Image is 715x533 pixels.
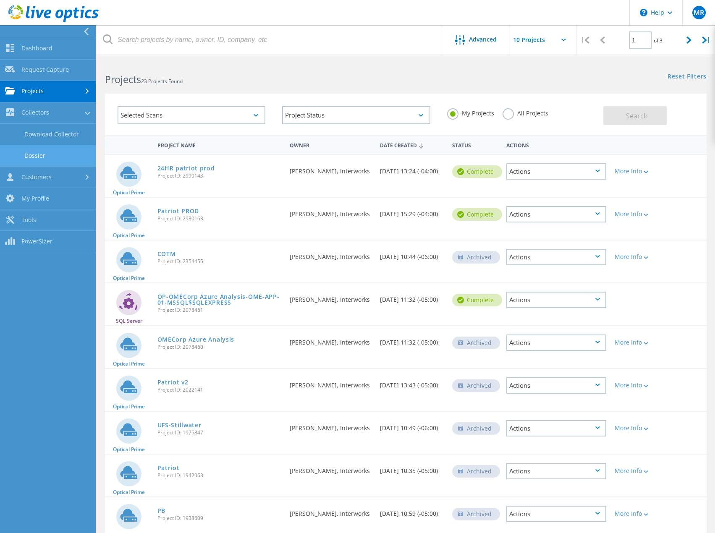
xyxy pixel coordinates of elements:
span: Project ID: 2990143 [157,173,281,178]
span: Project ID: 1942063 [157,473,281,478]
span: Optical Prime [113,490,145,495]
div: [PERSON_NAME], Interworks [285,326,376,354]
span: 23 Projects Found [141,78,183,85]
span: Project ID: 2980163 [157,216,281,221]
a: 24HR patriot prod [157,165,215,171]
div: | [698,25,715,55]
div: Status [448,137,502,152]
span: Optical Prime [113,190,145,195]
span: Optical Prime [113,233,145,238]
div: [PERSON_NAME], Interworks [285,283,376,311]
div: [DATE] 15:29 (-04:00) [376,198,448,225]
div: Actions [506,506,606,522]
div: [DATE] 10:59 (-05:00) [376,497,448,525]
div: Actions [502,137,610,152]
div: More Info [615,340,655,345]
div: Complete [452,165,502,178]
div: Actions [506,377,606,394]
div: Archived [452,337,500,349]
svg: \n [640,9,647,16]
a: Reset Filters [668,73,707,81]
a: Live Optics Dashboard [8,18,99,24]
div: More Info [615,511,655,517]
div: Project Status [282,106,430,124]
span: MR [694,9,704,16]
div: Date Created [376,137,448,153]
div: Actions [506,163,606,180]
div: [DATE] 11:32 (-05:00) [376,283,448,311]
label: My Projects [447,108,494,116]
span: Search [626,111,648,120]
div: [PERSON_NAME], Interworks [285,412,376,439]
div: Project Name [153,137,285,152]
a: PB [157,508,165,514]
div: Archived [452,251,500,264]
div: Archived [452,379,500,392]
div: More Info [615,254,655,260]
div: Archived [452,465,500,478]
div: More Info [615,382,655,388]
div: Owner [285,137,376,152]
div: [DATE] 13:24 (-04:00) [376,155,448,183]
span: Advanced [469,37,497,42]
div: Selected Scans [118,106,265,124]
div: [PERSON_NAME], Interworks [285,497,376,525]
div: Archived [452,422,500,435]
span: of 3 [654,37,663,44]
span: Project ID: 2022141 [157,387,281,392]
div: [DATE] 10:35 (-05:00) [376,455,448,482]
button: Search [603,106,667,125]
span: Project ID: 2078461 [157,308,281,313]
span: Optical Prime [113,447,145,452]
a: OMECorp Azure Analysis [157,337,234,342]
div: Complete [452,208,502,221]
div: Actions [506,334,606,351]
a: Patriot v2 [157,379,189,385]
label: All Projects [503,108,548,116]
div: More Info [615,425,655,431]
div: Complete [452,294,502,306]
div: More Info [615,468,655,474]
span: Project ID: 1975847 [157,430,281,435]
a: UFS-Stillwater [157,422,202,428]
span: Optical Prime [113,404,145,409]
div: More Info [615,168,655,174]
span: Project ID: 2354455 [157,259,281,264]
span: Project ID: 1938609 [157,516,281,521]
div: [PERSON_NAME], Interworks [285,369,376,397]
div: Actions [506,292,606,308]
div: [PERSON_NAME], Interworks [285,455,376,482]
div: [PERSON_NAME], Interworks [285,198,376,225]
div: More Info [615,211,655,217]
span: Optical Prime [113,276,145,281]
span: SQL Server [116,319,142,324]
div: [PERSON_NAME], Interworks [285,240,376,268]
div: Actions [506,420,606,436]
div: | [576,25,594,55]
div: Archived [452,508,500,520]
div: [DATE] 11:32 (-05:00) [376,326,448,354]
a: Patriot PROD [157,208,199,214]
div: [DATE] 13:43 (-05:00) [376,369,448,397]
b: Projects [105,73,141,86]
span: Project ID: 2078460 [157,345,281,350]
a: Patriot [157,465,180,471]
input: Search projects by name, owner, ID, company, etc [97,25,443,55]
span: Optical Prime [113,361,145,366]
div: Actions [506,463,606,479]
div: [DATE] 10:44 (-06:00) [376,240,448,268]
a: COTM [157,251,176,257]
div: [DATE] 10:49 (-06:00) [376,412,448,439]
div: [PERSON_NAME], Interworks [285,155,376,183]
div: Actions [506,206,606,222]
a: OP-OMECorp Azure Analysis-OME-APP-01-MSSQL$SQLEXPRESS [157,294,281,306]
div: Actions [506,249,606,265]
